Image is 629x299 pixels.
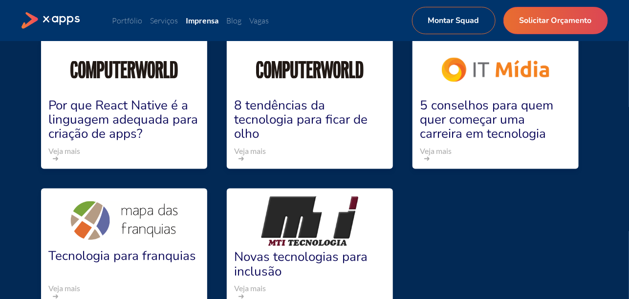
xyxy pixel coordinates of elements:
[70,61,178,79] img: computerworld.svg
[250,16,269,25] a: Vagas
[412,7,496,34] a: Montar Squad
[420,98,571,141] h4: 5 conselhos para quem quer começar uma carreira em tecnologia
[151,16,178,25] a: Serviços
[420,145,452,161] a: Veja mais
[70,201,178,241] img: mapa-de-franquias.svg
[235,98,385,141] h4: 8 tendências da tecnologia para ficar de olho
[112,16,143,25] a: Portfólio
[442,58,549,82] img: it-midia.svg
[503,7,608,34] a: Solicitar Orçamento
[49,98,199,141] h4: Por que React Native é a linguagem adequada para criação de apps?
[235,250,385,279] h4: Novas tecnologias para inclusão
[261,196,359,246] img: mti.svg
[256,61,364,79] img: computerworld.svg
[49,249,199,263] h4: Tecnologia para franquias
[49,283,81,299] a: Veja mais
[49,145,81,161] a: Veja mais
[235,145,266,161] a: Veja mais
[186,16,219,25] a: Imprensa
[227,16,242,25] a: Blog
[235,283,266,299] a: Veja mais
